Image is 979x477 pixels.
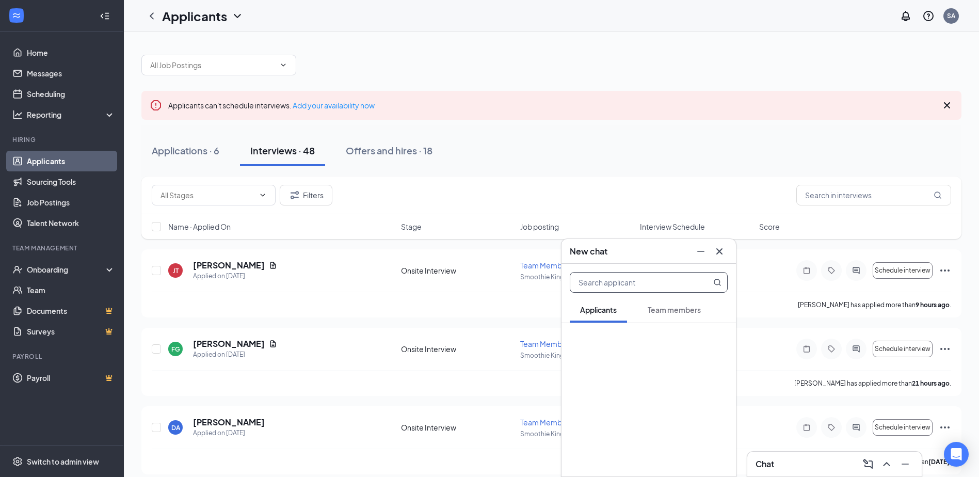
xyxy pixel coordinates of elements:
a: SurveysCrown [27,321,115,342]
button: Schedule interview [873,419,933,436]
div: Offers and hires · 18 [346,144,432,157]
a: Add your availability now [293,101,375,110]
div: Onsite Interview [401,422,514,433]
p: Smoothie King Avon ... [520,351,633,360]
svg: ChevronLeft [146,10,158,22]
div: Onsite Interview [401,265,514,276]
svg: Ellipses [939,421,951,434]
a: Home [27,42,115,63]
div: Applied on [DATE] [193,428,265,438]
p: [PERSON_NAME] has applied more than . [794,379,951,388]
svg: Tag [825,345,838,353]
div: Payroll [12,352,113,361]
span: Team Member [520,261,569,270]
svg: Tag [825,423,838,432]
button: ComposeMessage [860,456,876,472]
svg: WorkstreamLogo [11,10,22,21]
div: SA [947,11,955,20]
div: Hiring [12,135,113,144]
a: PayrollCrown [27,368,115,388]
button: Filter Filters [280,185,332,205]
b: 21 hours ago [912,379,950,387]
svg: ChevronDown [279,61,287,69]
button: Schedule interview [873,341,933,357]
svg: Cross [941,99,953,112]
svg: Collapse [100,11,110,21]
svg: MagnifyingGlass [713,278,721,287]
svg: Ellipses [939,264,951,277]
svg: Ellipses [939,343,951,355]
svg: Tag [825,266,838,275]
div: Open Intercom Messenger [944,442,969,467]
div: Onsite Interview [401,344,514,354]
input: All Job Postings [150,59,275,71]
a: Applicants [27,151,115,171]
h1: Applicants [162,7,227,25]
h5: [PERSON_NAME] [193,338,265,349]
div: Onboarding [27,264,106,275]
b: 9 hours ago [916,301,950,309]
span: Score [759,221,780,232]
div: Applied on [DATE] [193,271,277,281]
svg: Error [150,99,162,112]
div: Switch to admin view [27,456,99,467]
button: Schedule interview [873,262,933,279]
a: Messages [27,63,115,84]
span: Schedule interview [875,424,930,431]
p: [PERSON_NAME] has applied more than . [798,300,951,309]
h5: [PERSON_NAME] [193,417,265,428]
span: Team Member [520,339,569,348]
button: Minimize [693,243,709,260]
svg: Analysis [12,109,23,120]
svg: Minimize [899,458,911,470]
input: Search applicant [570,273,693,292]
svg: Note [800,345,813,353]
div: FG [171,345,180,354]
a: Team [27,280,115,300]
svg: ChevronDown [231,10,244,22]
a: DocumentsCrown [27,300,115,321]
svg: QuestionInfo [922,10,935,22]
h5: [PERSON_NAME] [193,260,265,271]
svg: ActiveChat [850,423,862,432]
svg: Settings [12,456,23,467]
button: ChevronUp [878,456,895,472]
a: Scheduling [27,84,115,104]
a: Sourcing Tools [27,171,115,192]
div: Interviews · 48 [250,144,315,157]
span: Team members [648,305,701,314]
div: Team Management [12,244,113,252]
svg: Document [269,340,277,348]
svg: ActiveChat [850,345,862,353]
h3: Chat [756,458,774,470]
span: Name · Applied On [168,221,231,232]
div: Applied on [DATE] [193,349,277,360]
svg: ActiveChat [850,266,862,275]
span: Stage [401,221,422,232]
button: Minimize [897,456,913,472]
svg: Filter [288,189,301,201]
svg: Note [800,423,813,432]
div: Applications · 6 [152,144,219,157]
p: Smoothie King Avon ... [520,430,633,438]
h3: New chat [570,246,607,257]
svg: ChevronDown [259,191,267,199]
div: JT [173,266,179,275]
span: Interview Schedule [640,221,705,232]
p: Smoothie King Avon ... [520,273,633,281]
svg: Minimize [695,245,707,258]
svg: Document [269,261,277,269]
span: Applicants [580,305,617,314]
svg: Notifications [900,10,912,22]
svg: Cross [713,245,726,258]
input: Search in interviews [796,185,951,205]
a: Talent Network [27,213,115,233]
span: Job posting [520,221,559,232]
svg: MagnifyingGlass [934,191,942,199]
span: Schedule interview [875,267,930,274]
button: Cross [711,243,728,260]
svg: UserCheck [12,264,23,275]
a: Job Postings [27,192,115,213]
span: Applicants can't schedule interviews. [168,101,375,110]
